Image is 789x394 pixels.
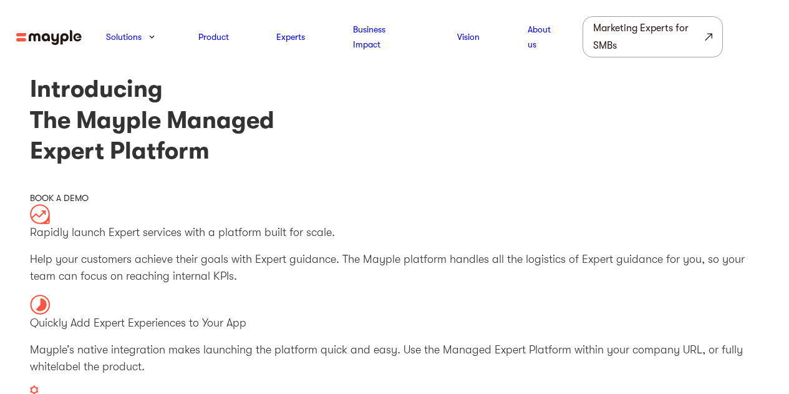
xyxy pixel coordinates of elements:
[583,16,723,57] a: Marketing Experts for SMBs
[30,224,760,241] p: Rapidly launch Expert services with a platform built for scale.
[30,315,760,332] p: Quickly Add Expert Experiences to Your App
[457,29,480,44] a: Vision
[16,30,82,45] img: mayple-logo
[198,29,229,44] a: Product
[30,74,760,166] h1: Introducing The Mayple Managed Expert Platform
[353,22,409,52] a: Business Impact
[593,19,702,54] div: Marketing Experts for SMBs
[528,22,559,52] a: About us
[106,29,142,44] a: Solutions
[149,35,155,39] img: arrow-down
[30,342,760,375] p: Mayple’s native integration makes launching the platform quick and easy. Use the Managed Expert P...
[30,251,760,285] p: Help your customers achieve their goals with Expert guidance. The Mayple platform handles all the...
[30,192,760,204] div: BOOK A DEMO
[276,29,305,44] a: Experts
